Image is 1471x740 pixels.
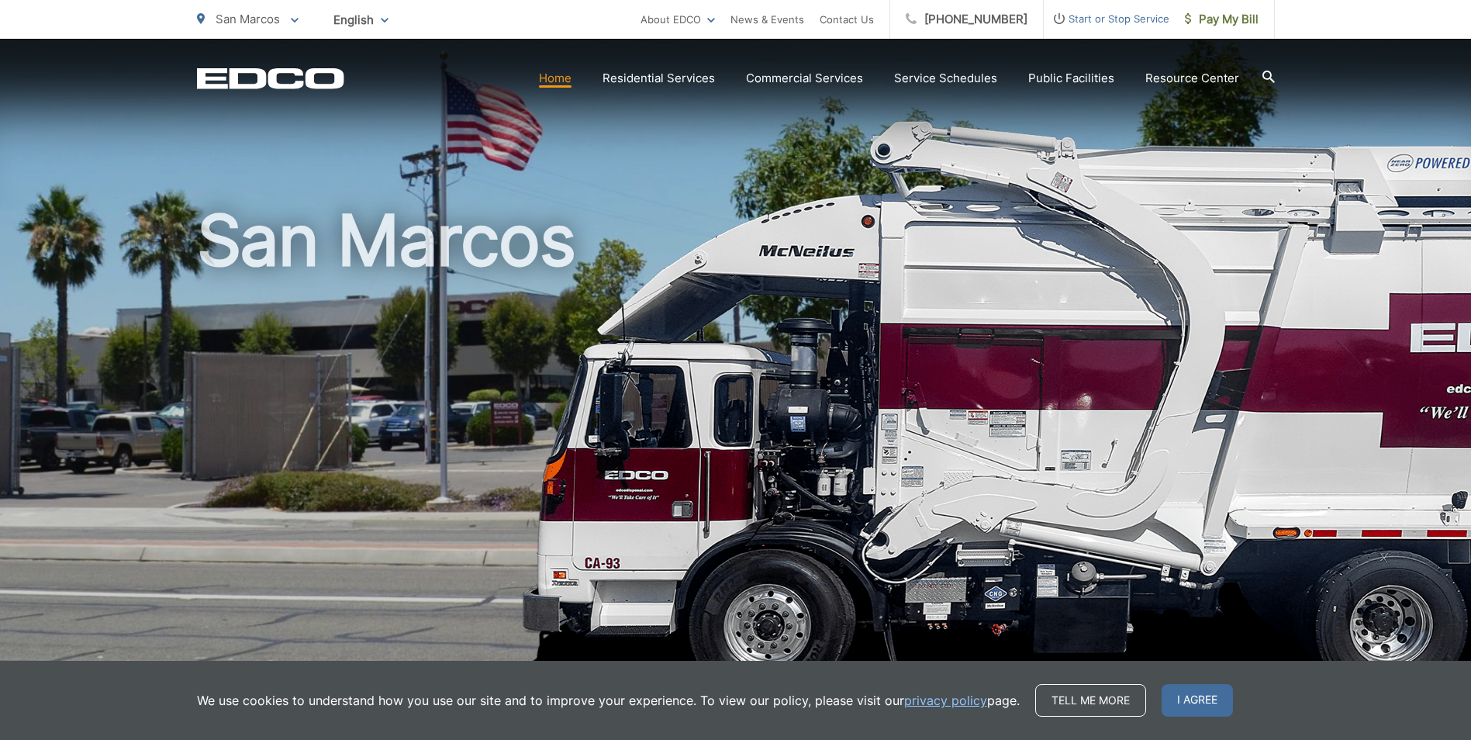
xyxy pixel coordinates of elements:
a: Service Schedules [894,69,997,88]
a: Resource Center [1145,69,1239,88]
a: About EDCO [641,10,715,29]
h1: San Marcos [197,202,1275,693]
span: I agree [1162,684,1233,717]
a: News & Events [730,10,804,29]
a: EDCD logo. Return to the homepage. [197,67,344,89]
a: Residential Services [603,69,715,88]
a: Commercial Services [746,69,863,88]
a: Home [539,69,571,88]
span: San Marcos [216,12,280,26]
a: Public Facilities [1028,69,1114,88]
a: Tell me more [1035,684,1146,717]
p: We use cookies to understand how you use our site and to improve your experience. To view our pol... [197,691,1020,710]
span: English [322,6,400,33]
span: Pay My Bill [1185,10,1259,29]
a: Contact Us [820,10,874,29]
a: privacy policy [904,691,987,710]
